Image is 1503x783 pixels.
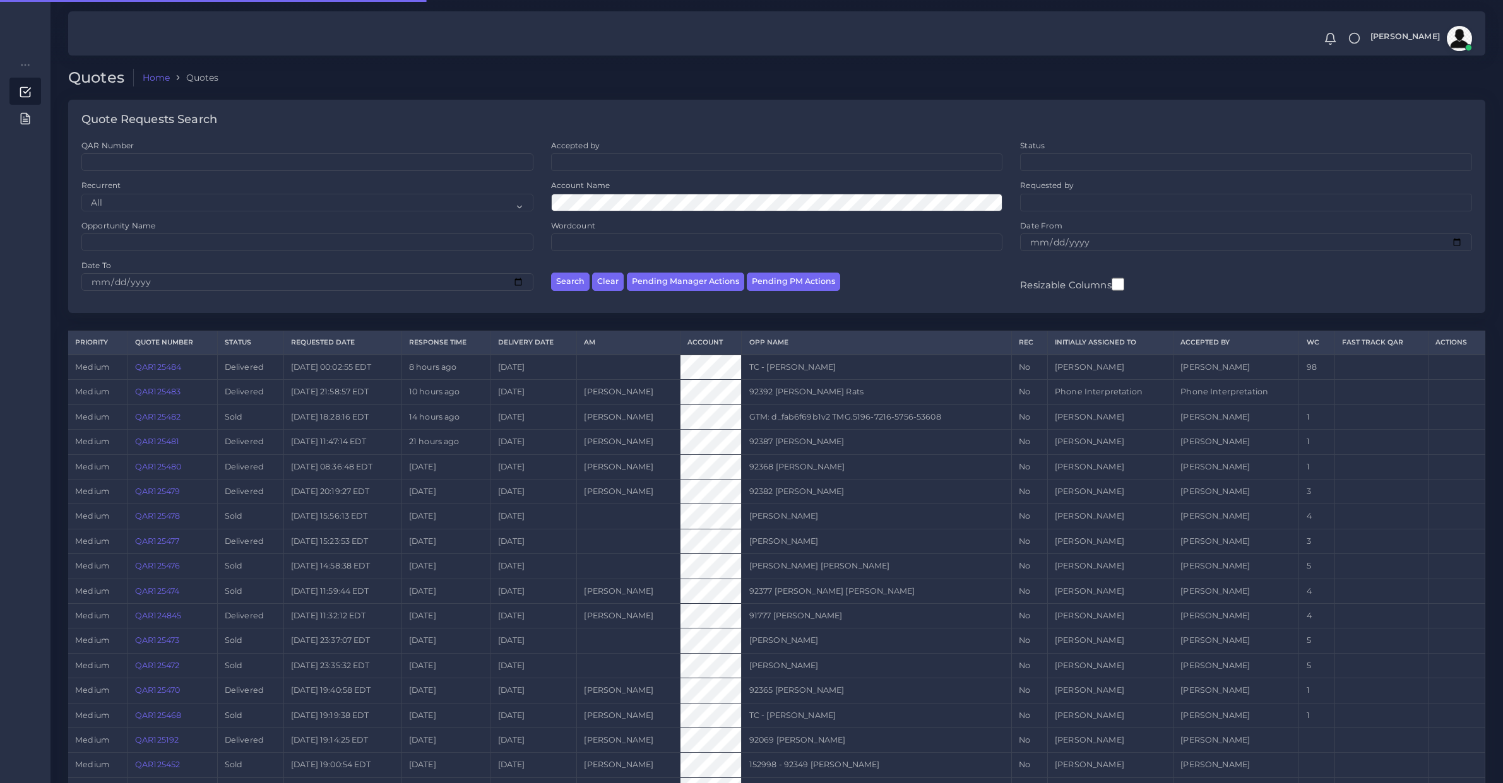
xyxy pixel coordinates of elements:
td: [PERSON_NAME] [1047,628,1173,653]
td: [PERSON_NAME] [1047,529,1173,553]
td: Phone Interpretation [1047,380,1173,404]
td: 5 [1299,554,1334,579]
span: medium [75,437,109,446]
td: Delivered [217,529,283,553]
span: medium [75,760,109,769]
td: [DATE] 15:56:13 EDT [283,504,401,529]
td: [DATE] [490,355,577,380]
td: [PERSON_NAME] [1173,653,1299,678]
td: [DATE] [401,529,490,553]
td: 3 [1299,529,1334,553]
td: 92069 [PERSON_NAME] [742,727,1011,752]
a: QAR125470 [135,685,180,695]
td: [DATE] [401,678,490,703]
td: [PERSON_NAME] [PERSON_NAME] [742,554,1011,579]
a: QAR125483 [135,387,181,396]
td: [PERSON_NAME] [577,479,680,503]
td: 21 hours ago [401,430,490,454]
td: [PERSON_NAME] [1047,579,1173,603]
td: [PERSON_NAME] [1173,504,1299,529]
th: Requested Date [283,331,401,355]
td: [PERSON_NAME] [1047,454,1173,479]
td: [DATE] 19:40:58 EDT [283,678,401,703]
td: 98 [1299,355,1334,380]
td: 1 [1299,430,1334,454]
td: [DATE] [490,579,577,603]
td: Sold [217,579,283,603]
td: Delivered [217,380,283,404]
td: [PERSON_NAME] [1173,603,1299,628]
td: [DATE] 11:32:12 EDT [283,603,401,628]
td: [DATE] [490,479,577,503]
a: QAR125476 [135,561,180,570]
button: Search [551,273,590,291]
label: Accepted by [551,140,600,151]
td: [PERSON_NAME] [1173,678,1299,703]
td: [PERSON_NAME] [1047,355,1173,380]
td: [DATE] [490,529,577,553]
a: QAR125472 [135,661,179,670]
td: No [1011,727,1047,752]
td: 152998 - 92349 [PERSON_NAME] [742,753,1011,777]
td: [DATE] [490,678,577,703]
td: 4 [1299,603,1334,628]
td: No [1011,628,1047,653]
td: No [1011,603,1047,628]
th: Delivery Date [490,331,577,355]
td: 1 [1299,678,1334,703]
th: AM [577,331,680,355]
a: Home [143,71,170,84]
td: [DATE] [490,404,577,429]
td: Delivered [217,355,283,380]
td: [PERSON_NAME] [1173,753,1299,777]
label: Status [1020,140,1045,151]
td: [PERSON_NAME] [742,504,1011,529]
td: [PERSON_NAME] [1047,703,1173,727]
td: [DATE] 21:58:57 EDT [283,380,401,404]
td: [PERSON_NAME] [577,703,680,727]
span: medium [75,661,109,670]
td: No [1011,479,1047,503]
label: Requested by [1020,180,1074,191]
a: QAR125473 [135,635,179,645]
td: [DATE] 15:23:53 EDT [283,529,401,553]
span: medium [75,735,109,745]
td: [DATE] 08:36:48 EDT [283,454,401,479]
td: [DATE] 14:58:38 EDT [283,554,401,579]
td: [DATE] 11:47:14 EDT [283,430,401,454]
li: Quotes [170,71,218,84]
h4: Quote Requests Search [81,113,217,127]
td: [PERSON_NAME] [1173,554,1299,579]
td: [DATE] [401,603,490,628]
td: No [1011,678,1047,703]
th: Initially Assigned to [1047,331,1173,355]
td: [PERSON_NAME] [577,727,680,752]
a: QAR125480 [135,462,181,471]
span: medium [75,635,109,645]
td: [DATE] [401,504,490,529]
a: QAR125474 [135,586,179,596]
td: [PERSON_NAME] [1173,454,1299,479]
a: QAR125192 [135,735,179,745]
td: [DATE] [490,554,577,579]
td: [PERSON_NAME] [1173,430,1299,454]
td: 92387 [PERSON_NAME] [742,430,1011,454]
span: medium [75,611,109,620]
th: Fast Track QAR [1334,331,1428,355]
td: [PERSON_NAME] [1047,479,1173,503]
td: [PERSON_NAME] [1173,727,1299,752]
td: [PERSON_NAME] [742,529,1011,553]
a: QAR125484 [135,362,181,372]
td: Delivered [217,479,283,503]
td: [DATE] 19:00:54 EDT [283,753,401,777]
span: medium [75,710,109,720]
td: [PERSON_NAME] [1047,603,1173,628]
td: [DATE] 19:14:25 EDT [283,727,401,752]
td: [DATE] 23:37:07 EDT [283,628,401,653]
th: Account [680,331,742,355]
td: [DATE] [490,454,577,479]
td: Sold [217,628,283,653]
td: 4 [1299,504,1334,529]
td: [DATE] [401,628,490,653]
span: medium [75,362,109,372]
